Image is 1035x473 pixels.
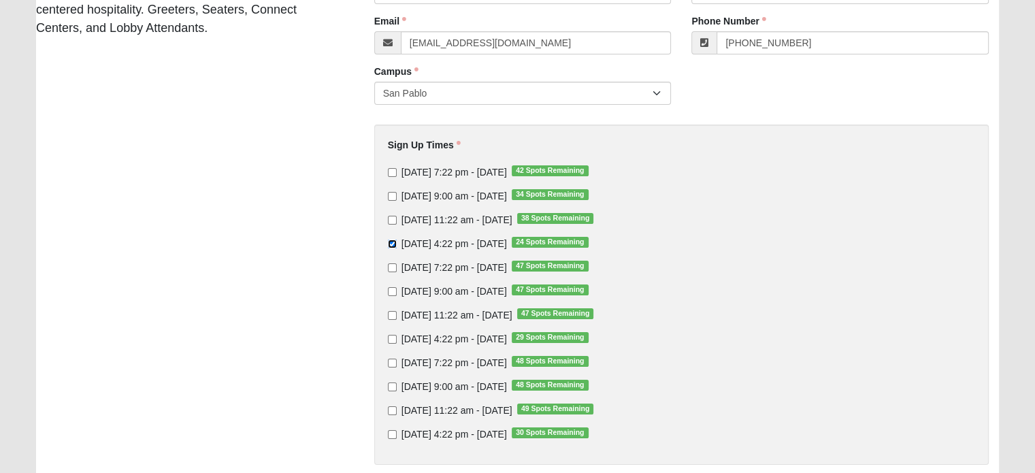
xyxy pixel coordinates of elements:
input: [DATE] 4:22 pm - [DATE]30 Spots Remaining [388,430,397,439]
input: [DATE] 7:22 pm - [DATE]42 Spots Remaining [388,168,397,177]
input: [DATE] 11:22 am - [DATE]49 Spots Remaining [388,406,397,415]
label: Email [374,14,406,28]
input: [DATE] 4:22 pm - [DATE]29 Spots Remaining [388,335,397,344]
span: [DATE] 7:22 pm - [DATE] [401,262,507,273]
input: [DATE] 9:00 am - [DATE]34 Spots Remaining [388,192,397,201]
span: 34 Spots Remaining [512,189,589,200]
span: [DATE] 9:00 am - [DATE] [401,286,507,297]
input: [DATE] 7:22 pm - [DATE]47 Spots Remaining [388,263,397,272]
input: [DATE] 7:22 pm - [DATE]48 Spots Remaining [388,359,397,368]
span: 38 Spots Remaining [517,213,594,224]
span: 48 Spots Remaining [512,356,589,367]
label: Campus [374,65,418,78]
span: [DATE] 4:22 pm - [DATE] [401,333,507,344]
span: [DATE] 9:00 am - [DATE] [401,191,507,201]
input: [DATE] 4:22 pm - [DATE]24 Spots Remaining [388,240,397,248]
label: Phone Number [691,14,766,28]
span: [DATE] 11:22 am - [DATE] [401,310,512,321]
input: [DATE] 9:00 am - [DATE]47 Spots Remaining [388,287,397,296]
span: 24 Spots Remaining [512,237,589,248]
span: 30 Spots Remaining [512,427,589,438]
span: [DATE] 9:00 am - [DATE] [401,381,507,392]
span: 48 Spots Remaining [512,380,589,391]
input: [DATE] 11:22 am - [DATE]47 Spots Remaining [388,311,397,320]
span: [DATE] 7:22 pm - [DATE] [401,357,507,368]
span: [DATE] 11:22 am - [DATE] [401,405,512,416]
span: [DATE] 7:22 pm - [DATE] [401,167,507,178]
span: [DATE] 4:22 pm - [DATE] [401,429,507,440]
label: Sign Up Times [388,138,461,152]
span: [DATE] 11:22 am - [DATE] [401,214,512,225]
span: 47 Spots Remaining [512,284,589,295]
span: 29 Spots Remaining [512,332,589,343]
span: 42 Spots Remaining [512,165,589,176]
span: 47 Spots Remaining [512,261,589,272]
span: 49 Spots Remaining [517,404,594,414]
span: 47 Spots Remaining [517,308,594,319]
input: [DATE] 11:22 am - [DATE]38 Spots Remaining [388,216,397,225]
input: [DATE] 9:00 am - [DATE]48 Spots Remaining [388,382,397,391]
span: [DATE] 4:22 pm - [DATE] [401,238,507,249]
